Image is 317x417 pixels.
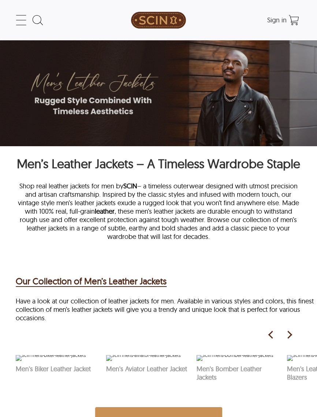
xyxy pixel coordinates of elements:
img: cart-icon [253,338,265,350]
a: Scin mens-aviator-leather-jacketscart-iconMen's Aviator Leather Jacket [106,355,189,373]
img: Scin mens-aviator-leather-jackets [106,355,180,361]
img: SCIN [131,4,186,37]
p: Men's Aviator Leather Jacket [106,365,189,373]
a: SCIN [123,182,137,190]
img: right-arrow-icon [284,329,295,340]
div: Men's Bomber Leather Jackets [197,355,280,361]
img: Scin mens-bomber-leather-jackets [197,355,273,361]
a: Scin mens-bomber-leather-jacketscart-iconMen's Bomber Leather Jackets [197,355,280,381]
a: leather [95,207,115,215]
a: Scin mens-biker-leather-jacketscart-iconMen's Biker Leather Jacket [16,355,99,373]
a: Shopping Cart [287,13,301,27]
img: cart-icon [72,338,84,350]
p: Men's Biker Leather Jacket [16,365,99,373]
div: Men's Biker Leather Jacket [16,355,99,361]
img: cart-icon [163,338,175,350]
h2: Our Collection of Men’s Leather Jackets [16,274,167,288]
div: See Products [246,335,272,354]
span: Sign in [267,16,287,24]
p: Shop real leather jackets for men by – a timeless outerwear designed with utmost precision and ar... [16,182,301,241]
div: See Products [156,335,182,354]
div: Men's Aviator Leather Jacket [106,355,189,361]
h1: Men’s Leather Jackets – A Timeless Wardrobe Staple [16,156,301,175]
img: left-arrow-icon [265,329,276,340]
div: Have a look at our collection of leather jackets for men. Available in various styles and colors,... [16,297,317,322]
a: SCIN [111,4,206,37]
a: Sign in [267,18,287,23]
img: Scin mens-biker-leather-jackets [16,355,86,361]
div: See Products [65,335,92,354]
p: Men's Bomber Leather Jackets [197,365,280,381]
